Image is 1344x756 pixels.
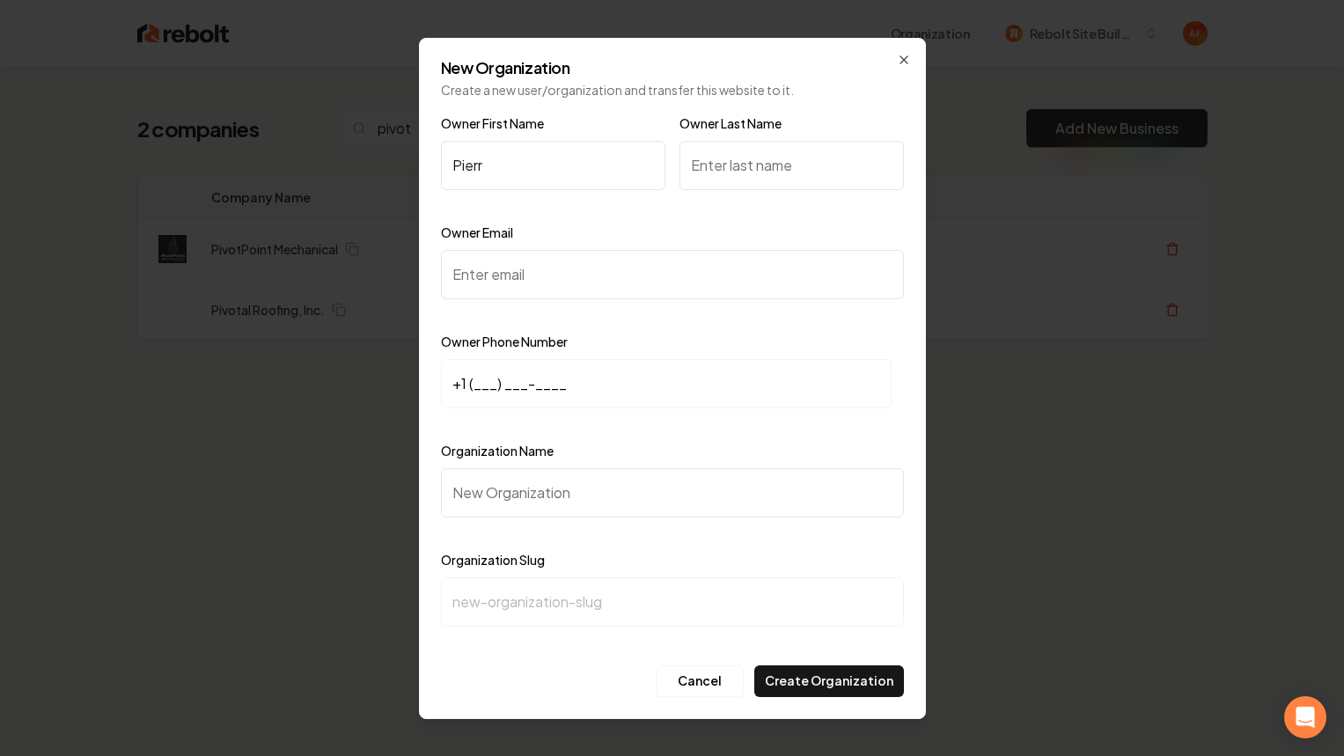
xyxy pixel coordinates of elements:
label: Owner First Name [441,115,544,131]
input: New Organization [441,468,904,517]
button: Cancel [656,665,744,697]
input: Enter email [441,250,904,299]
input: new-organization-slug [441,577,904,627]
label: Organization Slug [441,552,545,568]
label: Organization Name [441,443,554,459]
p: Create a new user/organization and transfer this website to it. [441,81,904,99]
label: Owner Phone Number [441,334,568,349]
label: Owner Email [441,224,513,240]
label: Owner Last Name [679,115,782,131]
button: Create Organization [754,665,904,697]
input: Enter first name [441,141,665,190]
h2: New Organization [441,60,904,76]
input: Enter last name [679,141,904,190]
